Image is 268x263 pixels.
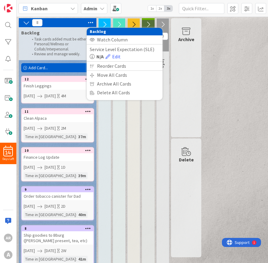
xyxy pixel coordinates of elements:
span: 0 [158,33,168,40]
span: 3x [164,5,173,11]
div: Finance Log Update [22,153,93,161]
div: Delete [179,156,194,163]
span: : [76,256,77,262]
div: 12Finish Leggings [22,76,93,90]
div: 39m [77,172,88,179]
div: Move All Cards [87,71,162,80]
div: Time in [GEOGRAPHIC_DATA] [24,256,76,262]
div: Archive [178,36,194,43]
div: 11 [25,109,93,114]
span: [DATE] [24,93,35,99]
div: 9Order tobacco canister for Dad [22,187,93,200]
div: 12 [22,76,93,82]
span: [DATE] [24,164,35,170]
div: 8Ship goodies to Bburg ([PERSON_NAME] present, tea, etc) [22,226,93,245]
span: 14 [5,151,11,155]
div: 1 [32,2,33,7]
span: [DATE] [24,203,35,209]
span: 2x [156,5,164,11]
span: Kanban [31,5,48,12]
div: 11Clean Alpaca [22,109,93,122]
span: [DATE] [45,248,56,254]
div: 41m [77,256,88,262]
div: Service Level Expectation (SLE) [90,46,159,53]
div: 8 [22,226,93,231]
div: Delete All Cards [87,88,162,97]
div: 37m [77,133,88,140]
div: 4M [61,93,66,99]
div: Watch Column [87,35,162,44]
div: Ship goodies to Bburg ([PERSON_NAME] present, tea, etc) [22,231,93,245]
div: 2D [61,203,65,209]
li: Review and manage weekly. [28,52,93,57]
div: 11 [22,109,93,114]
span: 1x [148,5,156,11]
span: : [76,172,77,179]
div: Order tobacco canister for Dad [22,192,93,200]
input: Quick Filter... [179,3,224,14]
div: Archive All Cards [87,80,162,88]
a: 10Finance Log Update[DATE][DATE]1DTime in [GEOGRAPHIC_DATA]:39m [21,147,94,181]
div: 8 [25,226,93,231]
span: : [76,133,77,140]
div: 40m [77,211,88,218]
div: 12 [25,77,93,81]
span: [DATE] [45,203,56,209]
div: 10Finance Log Update [22,148,93,161]
div: Backlog [87,28,162,35]
span: [DATE] [45,125,56,131]
span: [DATE] [24,248,35,254]
a: 9Order tobacco canister for Dad[DATE][DATE]2DTime in [GEOGRAPHIC_DATA]:40m [21,186,94,220]
div: 2M [61,125,66,131]
a: 12Finish Leggings[DATE][DATE]4M [21,76,94,103]
div: Finish Leggings [22,82,93,90]
span: [DATE] [45,164,56,170]
span: : [76,211,77,218]
a: 11Clean Alpaca[DATE][DATE]2MTime in [GEOGRAPHIC_DATA]:37m [21,108,94,142]
span: 8 [32,19,42,26]
div: 9 [25,187,93,192]
b: Admin [84,5,97,11]
span: Support [13,1,28,8]
div: 1D [61,164,65,170]
div: 10 [25,148,93,153]
div: AR [4,234,12,242]
div: Time in [GEOGRAPHIC_DATA] [24,172,76,179]
img: Visit kanbanzone.com [4,4,12,12]
span: [DATE] [24,125,35,131]
li: Task cards added must be either Personal/Wellness or Collab/Interpersonal. [28,37,93,52]
div: Reorder Cards [87,62,162,70]
span: Backlog [21,30,40,36]
b: N/A [96,53,104,60]
span: Info [160,59,166,68]
a: Edit [106,53,121,60]
div: 2W [61,248,66,254]
span: Add Card... [28,65,48,70]
div: Time in [GEOGRAPHIC_DATA] [24,133,76,140]
div: Time in [GEOGRAPHIC_DATA] [24,211,76,218]
div: 10 [22,148,93,153]
div: Clean Alpaca [22,114,93,122]
div: A [4,251,12,259]
div: 9 [22,187,93,192]
span: [DATE] [45,93,56,99]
